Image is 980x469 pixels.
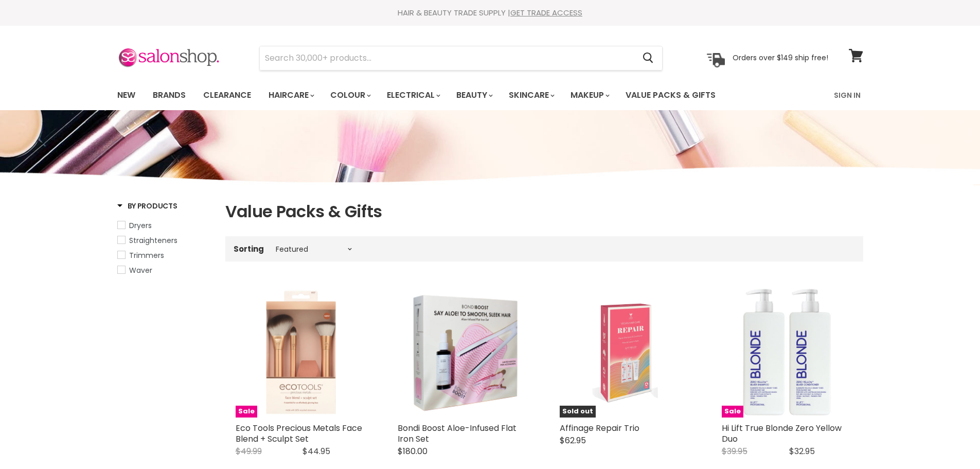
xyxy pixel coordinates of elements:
a: Sign In [828,84,867,106]
a: Straighteners [117,235,212,246]
span: Sale [722,406,743,418]
h3: By Products [117,201,177,211]
a: Dryers [117,220,212,231]
span: $62.95 [560,435,586,446]
a: Affinage Repair Trio Affinage Repair Trio Sold out [560,286,691,418]
a: Colour [323,84,377,106]
img: Affinage Repair Trio [593,286,658,418]
h1: Value Packs & Gifts [225,201,863,222]
span: Sale [236,406,257,418]
span: $32.95 [789,445,815,457]
a: Clearance [195,84,259,106]
span: $49.99 [236,445,262,457]
a: Brands [145,84,193,106]
img: Hi Lift True Blonde Zero Yellow Duo [722,286,853,418]
a: Skincare [501,84,561,106]
input: Search [260,46,635,70]
a: Hi Lift True Blonde Zero Yellow Duo [722,422,842,445]
a: Beauty [449,84,499,106]
img: Bondi Boost Aloe-Infused Flat Iron Set [398,286,529,418]
span: Trimmers [129,250,164,260]
span: $39.95 [722,445,747,457]
a: Haircare [261,84,320,106]
a: GET TRADE ACCESS [510,7,582,18]
a: Eco Tools Precious Metals Face Blend + Sculpt Set Eco Tools Precious Metals Face Blend + Sculpt S... [236,286,367,418]
span: $44.95 [302,445,330,457]
img: Eco Tools Precious Metals Face Blend + Sculpt Set [236,286,367,418]
div: HAIR & BEAUTY TRADE SUPPLY | [104,8,876,18]
span: Straighteners [129,235,177,246]
a: Eco Tools Precious Metals Face Blend + Sculpt Set [236,422,362,445]
a: Makeup [563,84,616,106]
span: $180.00 [398,445,427,457]
span: Sold out [560,406,596,418]
a: Trimmers [117,250,212,261]
span: Dryers [129,220,152,231]
form: Product [259,46,663,71]
p: Orders over $149 ship free! [733,53,828,62]
ul: Main menu [110,80,776,110]
a: Value Packs & Gifts [618,84,723,106]
a: Bondi Boost Aloe-Infused Flat Iron Set [398,422,516,445]
a: Electrical [379,84,447,106]
span: Waver [129,265,152,275]
nav: Main [104,80,876,110]
button: Search [635,46,662,70]
a: Affinage Repair Trio [560,422,639,434]
label: Sorting [234,245,264,253]
a: Hi Lift True Blonde Zero Yellow Duo Sale [722,286,853,418]
a: New [110,84,143,106]
a: Waver [117,265,212,276]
